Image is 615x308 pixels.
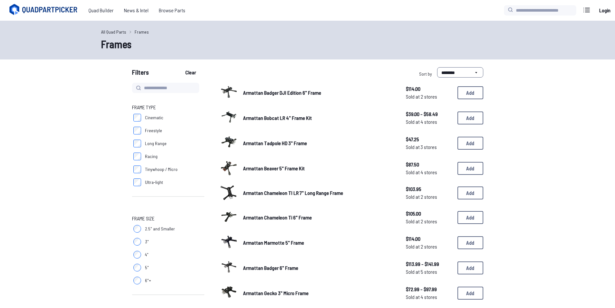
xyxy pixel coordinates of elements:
input: Cinematic [133,114,141,122]
input: Tinywhoop / Micro [133,165,141,173]
span: Sold at 2 stores [406,218,452,225]
button: Clear [180,67,201,78]
a: Frames [135,28,149,35]
a: Armattan Marmotte 5" Frame [243,239,395,247]
button: Add [457,86,483,99]
span: Armattan Chameleon TI LR 7" Long Range Frame [243,190,343,196]
span: Freestyle [145,127,162,134]
span: $113.99 - $141.99 [406,260,452,268]
a: Armattan Bobcat LR 4" Frame Kit [243,114,395,122]
span: Armattan Badger DJI Edition 6" Frame [243,90,321,96]
input: Ultra-light [133,178,141,186]
a: image [220,233,238,253]
span: Sort by [419,71,432,77]
h1: Frames [101,36,514,52]
a: Browse Parts [154,4,190,17]
span: Ultra-light [145,179,163,186]
a: Armattan Chameleon Ti 6" Frame [243,214,395,221]
a: Quad Builder [83,4,119,17]
span: Armattan Tadpole HD 3" Frame [243,140,307,146]
span: $114.00 [406,235,452,243]
span: Sold at 2 stores [406,193,452,201]
a: Armattan Chameleon TI LR 7" Long Range Frame [243,189,395,197]
a: Login [597,4,612,17]
span: $87.50 [406,161,452,168]
input: 3" [133,238,141,246]
span: Sold at 2 stores [406,243,452,250]
button: Add [457,211,483,224]
select: Sort by [437,67,483,78]
span: 4" [145,251,149,258]
button: Add [457,186,483,199]
span: $114.00 [406,85,452,93]
button: Add [457,287,483,300]
a: Armattan Tadpole HD 3" Frame [243,139,395,147]
span: $39.00 - $58.49 [406,110,452,118]
span: $72.99 - $97.99 [406,285,452,293]
img: image [220,233,238,251]
a: image [220,133,238,153]
span: Racing [145,153,158,160]
input: 5" [133,264,141,271]
a: image [220,258,238,278]
input: 4" [133,251,141,259]
span: $105.00 [406,210,452,218]
a: Armattan Badger DJI Edition 6" Frame [243,89,395,97]
a: Armattan Badger 6" Frame [243,264,395,272]
span: Armattan Gecko 3" Micro Frame [243,290,309,296]
a: image [220,184,238,202]
img: image [220,133,238,151]
span: 2.5" and Smaller [145,226,175,232]
img: image [220,83,238,101]
button: Add [457,162,483,175]
img: image [220,283,238,301]
span: $47.25 [406,135,452,143]
input: Racing [133,153,141,160]
span: Sold at 5 stores [406,268,452,276]
input: 2.5" and Smaller [133,225,141,233]
span: Sold at 3 stores [406,143,452,151]
button: Add [457,236,483,249]
span: Armattan Marmotte 5" Frame [243,239,304,246]
button: Add [457,137,483,150]
span: $103.95 [406,185,452,193]
img: image [220,158,238,176]
input: 6"+ [133,277,141,284]
span: Sold at 4 stores [406,168,452,176]
span: Sold at 2 stores [406,93,452,101]
a: News & Intel [119,4,154,17]
span: Tinywhoop / Micro [145,166,178,173]
a: All Quad Parts [101,28,126,35]
a: image [220,83,238,103]
input: Freestyle [133,127,141,134]
span: 3" [145,239,149,245]
a: Armattan Beaver 5" Frame Kit [243,165,395,172]
a: image [220,283,238,303]
button: Add [457,112,483,124]
span: Long Range [145,140,167,147]
span: Frame Size [132,215,155,222]
span: Armattan Badger 6" Frame [243,265,298,271]
span: Frame Type [132,103,156,111]
a: Armattan Gecko 3" Micro Frame [243,289,395,297]
span: 5" [145,264,149,271]
span: Sold at 4 stores [406,293,452,301]
span: 6"+ [145,277,151,284]
input: Long Range [133,140,141,147]
span: Armattan Bobcat LR 4" Frame Kit [243,115,312,121]
button: Add [457,261,483,274]
span: Armattan Chameleon Ti 6" Frame [243,214,312,220]
span: Cinematic [145,114,163,121]
img: image [220,258,238,276]
a: image [220,108,238,128]
span: Sold at 4 stores [406,118,452,126]
img: image [220,108,238,126]
a: image [220,207,238,228]
span: Armattan Beaver 5" Frame Kit [243,165,305,171]
img: image [220,207,238,226]
img: image [220,185,238,200]
span: Filters [132,67,149,80]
